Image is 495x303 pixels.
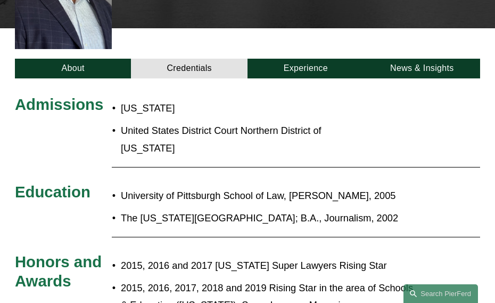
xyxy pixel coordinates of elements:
[121,100,325,117] p: [US_STATE]
[15,183,90,201] span: Education
[121,257,422,275] p: 2015, 2016 and 2017 [US_STATE] Super Lawyers Rising Star
[121,187,422,205] p: University of Pittsburgh School of Law, [PERSON_NAME], 2005
[15,59,131,79] a: About
[121,122,325,157] p: United States District Court Northern District of [US_STATE]
[15,95,104,113] span: Admissions
[121,210,422,227] p: The [US_STATE][GEOGRAPHIC_DATA]; B.A., Journalism, 2002
[131,59,247,79] a: Credentials
[247,59,364,79] a: Experience
[364,59,481,79] a: News & Insights
[15,253,105,290] span: Honors and Awards
[403,284,478,303] a: Search this site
